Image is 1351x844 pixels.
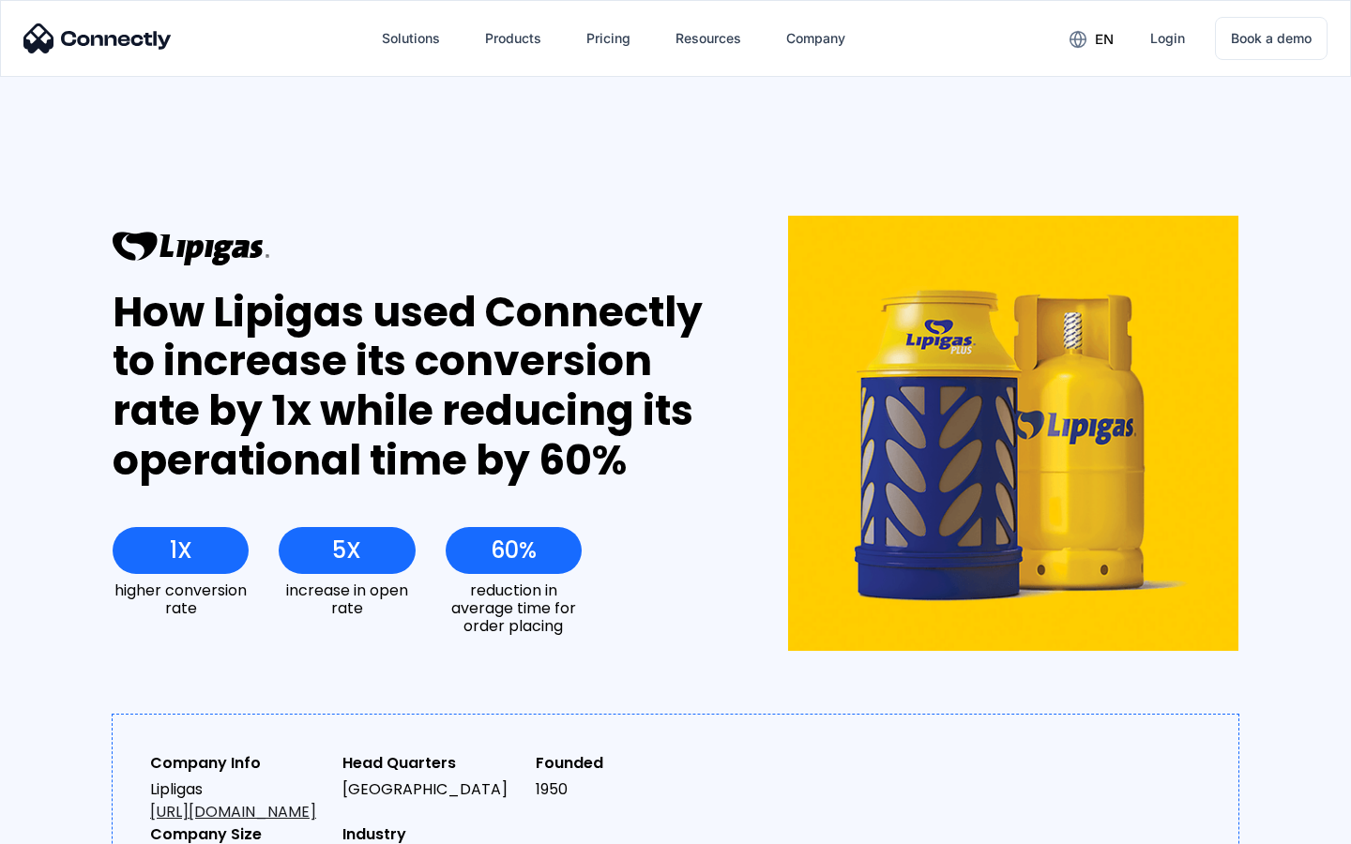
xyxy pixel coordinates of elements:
div: Solutions [382,25,440,52]
div: Products [485,25,541,52]
div: Products [470,16,556,61]
a: Login [1135,16,1200,61]
a: Pricing [571,16,645,61]
div: 5X [332,537,361,564]
ul: Language list [38,811,113,837]
div: en [1055,24,1128,53]
div: Lipligas [150,778,327,823]
div: reduction in average time for order placing [446,581,582,636]
div: higher conversion rate [113,581,249,617]
div: 1950 [536,778,713,801]
aside: Language selected: English [19,811,113,837]
div: 1X [170,537,192,564]
a: Book a demo [1215,17,1328,60]
a: [URL][DOMAIN_NAME] [150,801,316,822]
div: en [1095,26,1114,53]
div: Head Quarters [342,752,520,775]
div: How Lipigas used Connectly to increase its conversion rate by 1x while reducing its operational t... [113,288,720,486]
div: 60% [491,537,537,564]
div: increase in open rate [279,581,415,617]
div: Founded [536,752,713,775]
div: Company Info [150,752,327,775]
div: Login [1150,25,1185,52]
div: Company [786,25,845,52]
div: Solutions [367,16,455,61]
div: Resources [660,16,756,61]
div: Resources [675,25,741,52]
div: Pricing [586,25,630,52]
img: Connectly Logo [23,23,172,53]
div: Company [771,16,860,61]
div: [GEOGRAPHIC_DATA] [342,778,520,801]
